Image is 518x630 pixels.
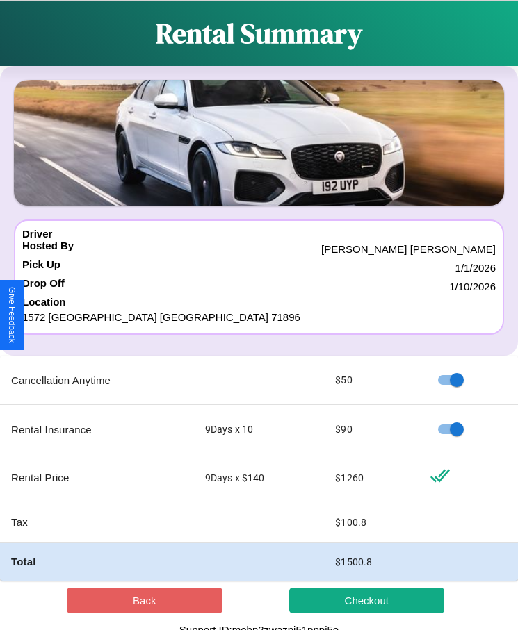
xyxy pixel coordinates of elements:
[156,15,362,52] h1: Rental Summary
[324,454,418,501] td: $ 1260
[22,228,52,240] h4: Driver
[289,588,445,613] button: Checkout
[11,420,183,439] p: Rental Insurance
[7,287,17,343] div: Give Feedback
[11,371,183,390] p: Cancellation Anytime
[11,554,183,569] h4: Total
[67,588,222,613] button: Back
[22,240,74,258] h4: Hosted By
[194,454,325,501] td: 9 Days x $ 140
[449,277,496,296] p: 1 / 10 / 2026
[22,258,60,277] h4: Pick Up
[11,468,183,487] p: Rental Price
[324,543,418,581] td: $ 1500.8
[194,405,325,454] td: 9 Days x 10
[324,356,418,405] td: $ 50
[321,240,496,258] p: [PERSON_NAME] [PERSON_NAME]
[22,308,496,326] p: 1572 [GEOGRAPHIC_DATA] [GEOGRAPHIC_DATA] 71896
[22,296,496,308] h4: Location
[324,405,418,454] td: $ 90
[22,277,65,296] h4: Drop Off
[11,513,183,531] p: Tax
[324,501,418,543] td: $ 100.8
[455,258,496,277] p: 1 / 1 / 2026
